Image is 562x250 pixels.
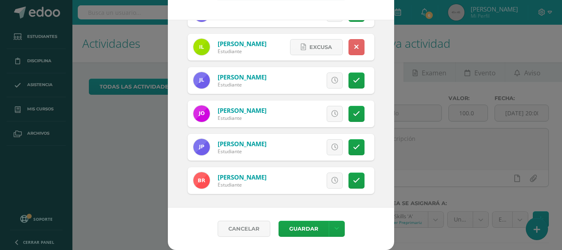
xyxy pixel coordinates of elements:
a: [PERSON_NAME] [218,173,267,181]
a: Excusa [290,39,343,55]
div: Estudiante [218,181,267,188]
span: Excusa [309,40,332,55]
img: 9cc910bd696bbc91688a31f54701c193.png [193,172,210,189]
img: a0707231640c842323476d29ca4e11b8.png [193,139,210,155]
a: [PERSON_NAME] [218,140,267,148]
img: 0ae726b7b4dd6b04c33c36fb3c4b56c1.png [193,72,210,89]
div: Estudiante [218,81,267,88]
a: [PERSON_NAME] [218,106,267,114]
div: Estudiante [218,114,267,121]
div: Estudiante [218,148,267,155]
a: [PERSON_NAME] [218,40,267,48]
button: Guardar [279,221,329,237]
a: [PERSON_NAME] [218,73,267,81]
a: Cancelar [218,221,270,237]
img: ad448988f39f23bf4a3a6600128dc7b6.png [193,39,210,55]
img: 916b9c2f752a050e2d8a82fe6244c80a.png [193,105,210,122]
div: Estudiante [218,48,267,55]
